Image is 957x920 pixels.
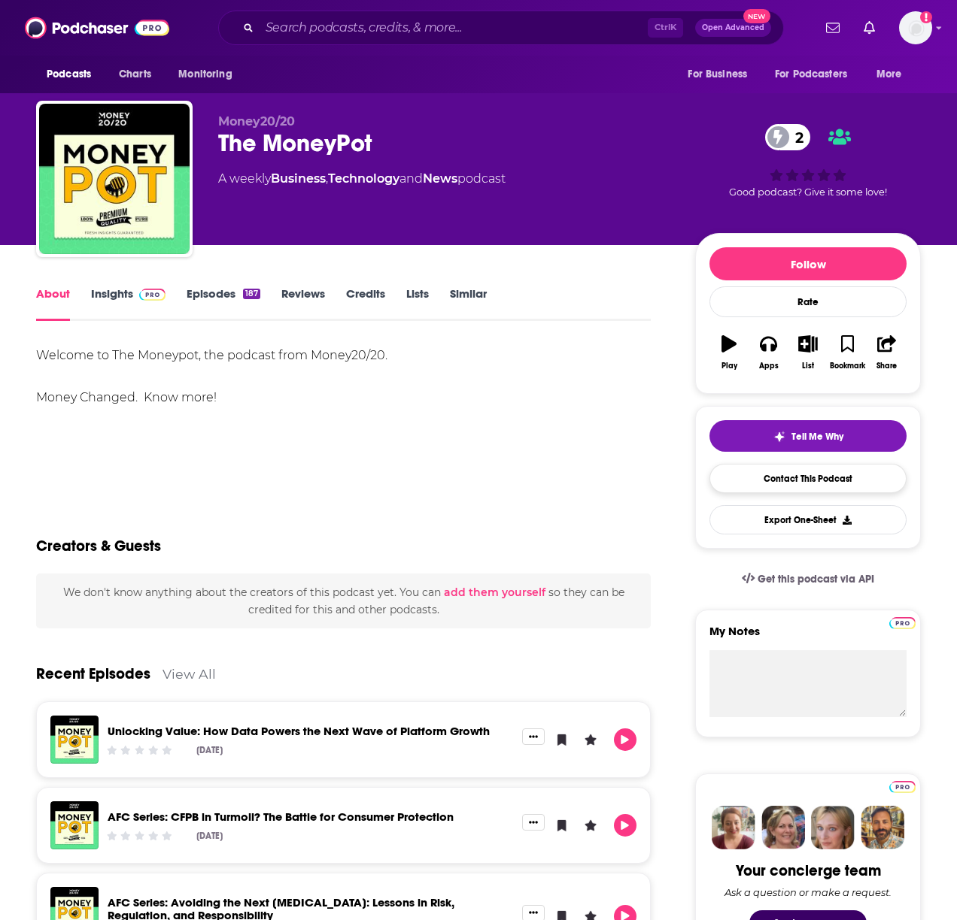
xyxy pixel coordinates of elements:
img: The MoneyPot [39,104,190,254]
button: open menu [168,60,251,89]
span: Money20/20 [218,114,295,129]
img: Podchaser Pro [889,781,916,793]
a: Business [271,171,326,186]
span: Tell Me Why [791,431,843,443]
span: Open Advanced [702,24,764,32]
a: 2 [765,124,811,150]
button: tell me why sparkleTell Me Why [709,420,907,452]
button: Play [614,728,636,751]
span: Good podcast? Give it some love! [729,186,887,198]
button: open menu [765,60,869,89]
img: Podchaser Pro [139,289,166,301]
span: Podcasts [47,64,91,85]
a: Similar [450,286,487,321]
a: Reviews [281,286,325,321]
img: Jon Profile [861,806,904,849]
img: Jules Profile [811,806,855,849]
span: Charts [119,64,151,85]
button: Leave a Rating [579,728,602,751]
div: Share [876,362,897,371]
a: News [423,171,457,186]
div: List [802,362,814,371]
a: Unlocking Value: How Data Powers the Next Wave of Platform Growth [108,724,490,738]
div: Apps [759,362,779,371]
span: We don't know anything about the creators of this podcast yet . You can so they can be credited f... [63,586,624,616]
div: Welcome to The Moneypot, the podcast from Money20/20. Money Changed. Know more! [36,345,651,408]
button: open menu [866,60,921,89]
a: Pro website [889,779,916,793]
img: tell me why sparkle [773,431,785,443]
a: Show notifications dropdown [820,15,846,41]
button: Show More Button [522,728,545,745]
span: Get this podcast via API [758,573,874,586]
span: Monitoring [178,64,232,85]
span: 2 [780,124,811,150]
a: Charts [109,60,160,89]
a: View All [163,666,216,682]
button: Share [867,325,907,380]
img: AFC Series: CFPB in Turmoil? The Battle for Consumer Protection [50,801,99,849]
a: Credits [346,286,385,321]
button: Show profile menu [899,11,932,44]
img: Podchaser Pro [889,617,916,629]
div: Play [722,362,737,371]
span: Logged in as mresewehr [899,11,932,44]
span: For Business [688,64,747,85]
span: and [400,171,423,186]
label: My Notes [709,624,907,650]
div: [DATE] [196,831,223,841]
button: open menu [677,60,766,89]
img: User Profile [899,11,932,44]
a: Pro website [889,615,916,629]
button: add them yourself [444,586,545,598]
button: Open AdvancedNew [695,19,771,37]
button: Apps [749,325,788,380]
button: Follow [709,247,907,280]
div: [DATE] [196,745,223,755]
div: Ask a question or make a request. [725,886,892,898]
svg: Add a profile image [920,11,932,23]
a: Get this podcast via API [730,561,886,598]
div: 2Good podcast? Give it some love! [695,114,921,207]
a: About [36,286,70,321]
button: Leave a Rating [579,814,602,837]
span: More [876,64,902,85]
button: Bookmark Episode [551,728,573,751]
a: Contact This Podcast [709,464,907,493]
div: 187 [243,289,260,299]
button: Play [614,814,636,837]
button: List [788,325,828,380]
div: Your concierge team [736,861,881,880]
button: Show More Button [522,814,545,831]
a: Episodes187 [187,286,260,321]
img: Sydney Profile [712,806,755,849]
div: Search podcasts, credits, & more... [218,11,784,45]
button: Bookmark Episode [551,814,573,837]
div: Community Rating: 0 out of 5 [105,830,174,841]
span: New [743,9,770,23]
a: Lists [406,286,429,321]
input: Search podcasts, credits, & more... [260,16,648,40]
img: Podchaser - Follow, Share and Rate Podcasts [25,14,169,42]
span: For Podcasters [775,64,847,85]
a: AFC Series: CFPB in Turmoil? The Battle for Consumer Protection [108,810,454,824]
h2: Creators & Guests [36,537,161,555]
div: Bookmark [830,362,865,371]
div: Rate [709,286,907,317]
button: Play [709,325,749,380]
a: Show notifications dropdown [858,15,881,41]
span: , [326,171,328,186]
a: InsightsPodchaser Pro [91,286,166,321]
div: A weekly podcast [218,170,506,188]
img: Unlocking Value: How Data Powers the Next Wave of Platform Growth [50,716,99,764]
button: open menu [36,60,111,89]
a: Recent Episodes [36,664,150,683]
a: Technology [328,171,400,186]
img: Barbara Profile [761,806,805,849]
button: Bookmark [828,325,867,380]
button: Export One-Sheet [709,505,907,534]
span: Ctrl K [648,18,683,38]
